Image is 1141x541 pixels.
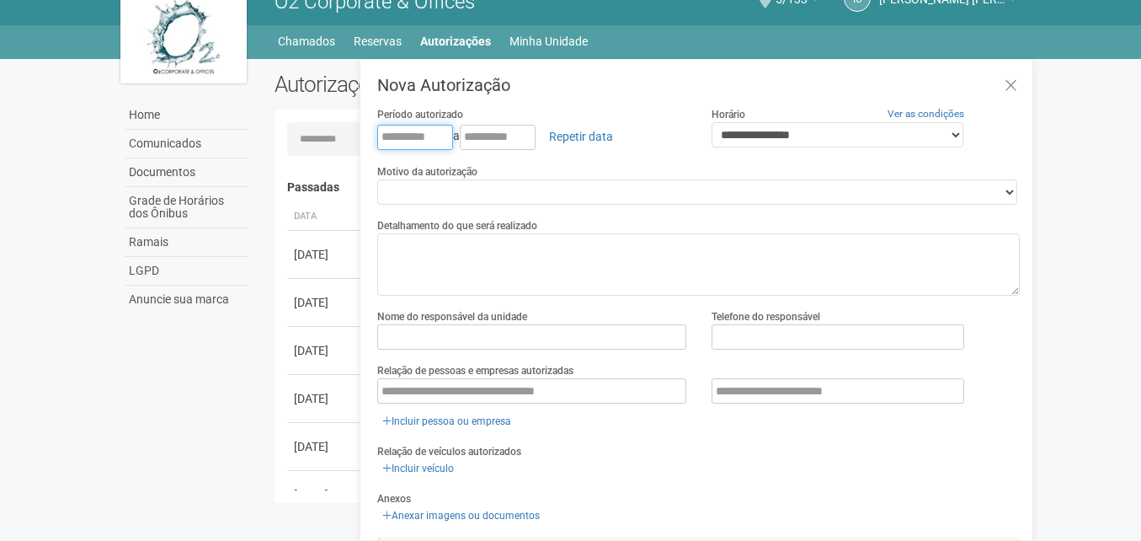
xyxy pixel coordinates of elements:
[377,491,411,506] label: Anexos
[509,29,588,53] a: Minha Unidade
[712,309,820,324] label: Telefone do responsável
[275,72,635,97] h2: Autorizações
[278,29,335,53] a: Chamados
[125,187,249,228] a: Grade de Horários dos Ônibus
[377,363,573,378] label: Relação de pessoas e empresas autorizadas
[377,107,463,122] label: Período autorizado
[294,390,356,407] div: [DATE]
[287,203,363,231] th: Data
[377,122,686,151] div: a
[377,309,527,324] label: Nome do responsável da unidade
[125,130,249,158] a: Comunicados
[354,29,402,53] a: Reservas
[125,228,249,257] a: Ramais
[125,101,249,130] a: Home
[377,412,516,431] a: Incluir pessoa ou empresa
[125,257,249,286] a: LGPD
[420,29,491,53] a: Autorizações
[294,486,356,503] div: [DATE]
[888,108,964,120] a: Ver as condições
[294,438,356,455] div: [DATE]
[377,506,545,525] a: Anexar imagens ou documentos
[294,246,356,263] div: [DATE]
[125,286,249,313] a: Anuncie sua marca
[377,164,477,179] label: Motivo da autorização
[125,158,249,187] a: Documentos
[712,107,745,122] label: Horário
[538,122,624,151] a: Repetir data
[294,342,356,359] div: [DATE]
[287,181,1009,194] h4: Passadas
[377,77,1020,94] h3: Nova Autorização
[377,444,521,459] label: Relação de veículos autorizados
[377,459,459,478] a: Incluir veículo
[294,294,356,311] div: [DATE]
[377,218,537,233] label: Detalhamento do que será realizado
